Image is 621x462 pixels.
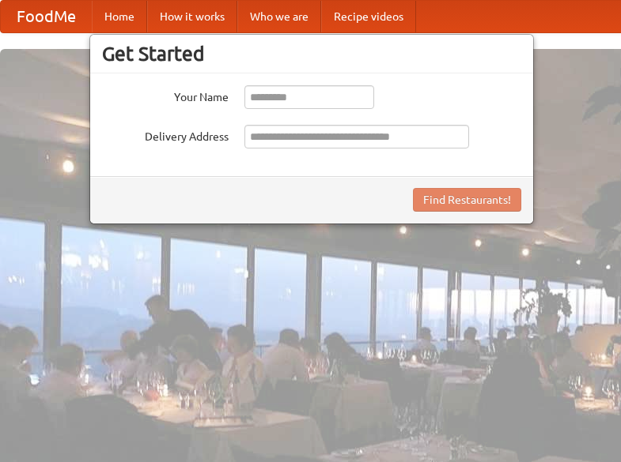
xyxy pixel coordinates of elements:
[147,1,237,32] a: How it works
[321,1,416,32] a: Recipe videos
[102,125,229,145] label: Delivery Address
[92,1,147,32] a: Home
[102,85,229,105] label: Your Name
[102,42,521,66] h3: Get Started
[237,1,321,32] a: Who we are
[413,188,521,212] button: Find Restaurants!
[1,1,92,32] a: FoodMe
